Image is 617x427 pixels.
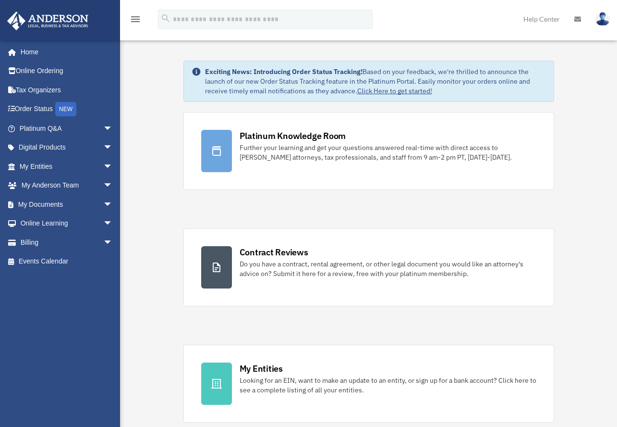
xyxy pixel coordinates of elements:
[205,67,546,96] div: Based on your feedback, we're thrilled to announce the launch of our new Order Status Tracking fe...
[130,13,141,25] i: menu
[103,233,122,252] span: arrow_drop_down
[183,228,554,306] a: Contract Reviews Do you have a contract, rental agreement, or other legal document you would like...
[240,376,536,395] div: Looking for an EIN, want to make an update to an entity, or sign up for a bank account? Click her...
[240,246,308,258] div: Contract Reviews
[130,17,141,25] a: menu
[183,112,554,190] a: Platinum Knowledge Room Further your learning and get your questions answered real-time with dire...
[7,233,127,252] a: Billingarrow_drop_down
[7,138,127,157] a: Digital Productsarrow_drop_down
[103,214,122,234] span: arrow_drop_down
[103,138,122,158] span: arrow_drop_down
[7,100,127,119] a: Order StatusNEW
[7,157,127,176] a: My Entitiesarrow_drop_down
[7,252,127,271] a: Events Calendar
[183,345,554,423] a: My Entities Looking for an EIN, want to make an update to an entity, or sign up for a bank accoun...
[7,214,127,233] a: Online Learningarrow_drop_down
[55,102,76,116] div: NEW
[240,143,536,162] div: Further your learning and get your questions answered real-time with direct access to [PERSON_NAM...
[160,13,171,24] i: search
[103,157,122,176] span: arrow_drop_down
[7,62,127,81] a: Online Ordering
[103,195,122,214] span: arrow_drop_down
[240,259,536,278] div: Do you have a contract, rental agreement, or other legal document you would like an attorney's ad...
[205,67,363,76] strong: Exciting News: Introducing Order Status Tracking!
[7,195,127,214] a: My Documentsarrow_drop_down
[240,130,346,142] div: Platinum Knowledge Room
[7,80,127,100] a: Tax Organizers
[103,176,122,196] span: arrow_drop_down
[7,42,122,62] a: Home
[103,119,122,138] span: arrow_drop_down
[4,12,91,30] img: Anderson Advisors Platinum Portal
[7,176,127,195] a: My Anderson Teamarrow_drop_down
[7,119,127,138] a: Platinum Q&Aarrow_drop_down
[240,363,283,375] div: My Entities
[595,12,610,26] img: User Pic
[357,87,432,95] a: Click Here to get started!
